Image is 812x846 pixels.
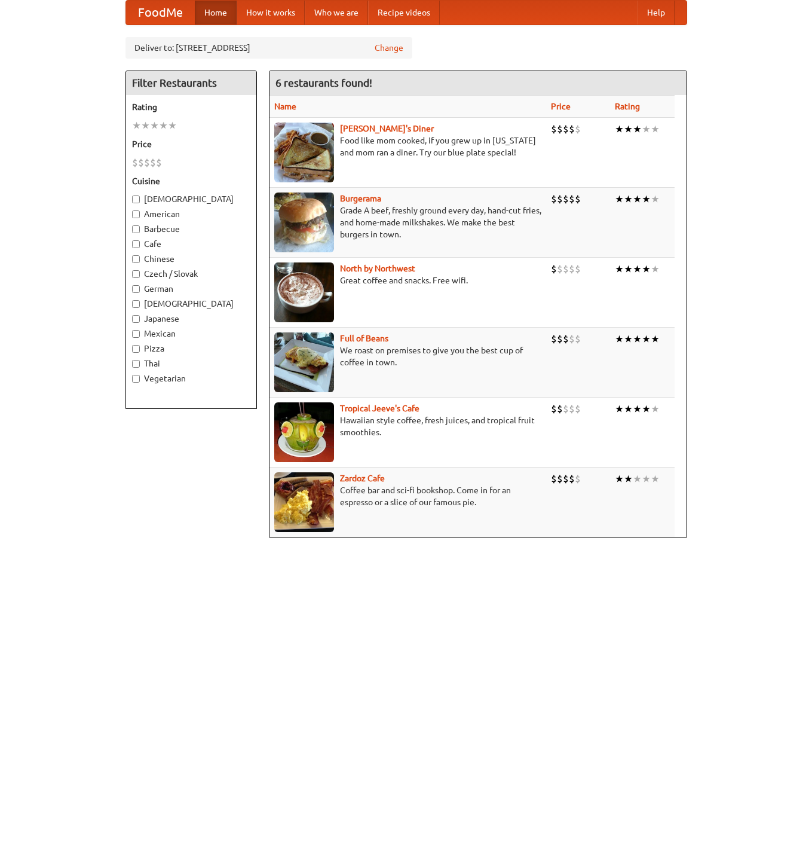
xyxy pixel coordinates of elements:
[557,193,563,206] li: $
[237,1,305,25] a: How it works
[132,156,138,169] li: $
[575,332,581,346] li: $
[633,332,642,346] li: ★
[274,135,541,158] p: Food like mom cooked, if you grew up in [US_STATE] and mom ran a diner. Try our blue plate special!
[557,472,563,485] li: $
[274,332,334,392] img: beans.jpg
[132,372,250,384] label: Vegetarian
[624,332,633,346] li: ★
[642,262,651,276] li: ★
[642,123,651,136] li: ★
[132,196,140,203] input: [DEMOGRAPHIC_DATA]
[132,240,140,248] input: Cafe
[132,208,250,220] label: American
[557,123,563,136] li: $
[132,238,250,250] label: Cafe
[141,119,150,132] li: ★
[132,345,140,353] input: Pizza
[132,270,140,278] input: Czech / Slovak
[575,402,581,416] li: $
[615,123,624,136] li: ★
[132,268,250,280] label: Czech / Slovak
[340,194,381,203] a: Burgerama
[340,264,415,273] a: North by Northwest
[340,334,388,343] a: Full of Beans
[274,102,296,111] a: Name
[557,332,563,346] li: $
[132,300,140,308] input: [DEMOGRAPHIC_DATA]
[132,330,140,338] input: Mexican
[132,223,250,235] label: Barbecue
[569,402,575,416] li: $
[651,402,660,416] li: ★
[274,262,334,322] img: north.jpg
[551,332,557,346] li: $
[340,404,419,413] a: Tropical Jeeve's Cafe
[642,402,651,416] li: ★
[615,102,640,111] a: Rating
[274,123,334,182] img: sallys.jpg
[132,193,250,205] label: [DEMOGRAPHIC_DATA]
[132,360,140,368] input: Thai
[132,298,250,310] label: [DEMOGRAPHIC_DATA]
[557,262,563,276] li: $
[651,193,660,206] li: ★
[624,262,633,276] li: ★
[563,332,569,346] li: $
[138,156,144,169] li: $
[340,474,385,483] a: Zardoz Cafe
[551,123,557,136] li: $
[569,472,575,485] li: $
[569,332,575,346] li: $
[132,313,250,325] label: Japanese
[274,414,541,438] p: Hawaiian style coffee, fresh juices, and tropical fruit smoothies.
[575,123,581,136] li: $
[274,193,334,252] img: burgerama.jpg
[150,156,156,169] li: $
[274,484,541,508] p: Coffee bar and sci-fi bookshop. Come in for an espresso or a slice of our famous pie.
[150,119,159,132] li: ★
[624,402,633,416] li: ★
[305,1,368,25] a: Who we are
[274,274,541,286] p: Great coffee and snacks. Free wifi.
[615,193,624,206] li: ★
[132,253,250,265] label: Chinese
[633,472,642,485] li: ★
[340,124,434,133] a: [PERSON_NAME]'s Diner
[159,119,168,132] li: ★
[132,175,250,187] h5: Cuisine
[375,42,403,54] a: Change
[195,1,237,25] a: Home
[132,119,141,132] li: ★
[575,262,581,276] li: $
[615,262,624,276] li: ★
[575,472,581,485] li: $
[132,315,140,323] input: Japanese
[624,193,633,206] li: ★
[624,123,633,136] li: ★
[144,156,150,169] li: $
[132,210,140,218] input: American
[132,328,250,340] label: Mexican
[633,193,642,206] li: ★
[551,193,557,206] li: $
[575,193,581,206] li: $
[551,472,557,485] li: $
[274,344,541,368] p: We roast on premises to give you the best cup of coffee in town.
[633,402,642,416] li: ★
[168,119,177,132] li: ★
[132,343,250,355] label: Pizza
[642,193,651,206] li: ★
[651,262,660,276] li: ★
[615,332,624,346] li: ★
[132,255,140,263] input: Chinese
[156,156,162,169] li: $
[274,472,334,532] img: zardoz.jpg
[274,204,541,240] p: Grade A beef, freshly ground every day, hand-cut fries, and home-made milkshakes. We make the bes...
[615,472,624,485] li: ★
[132,101,250,113] h5: Rating
[132,285,140,293] input: German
